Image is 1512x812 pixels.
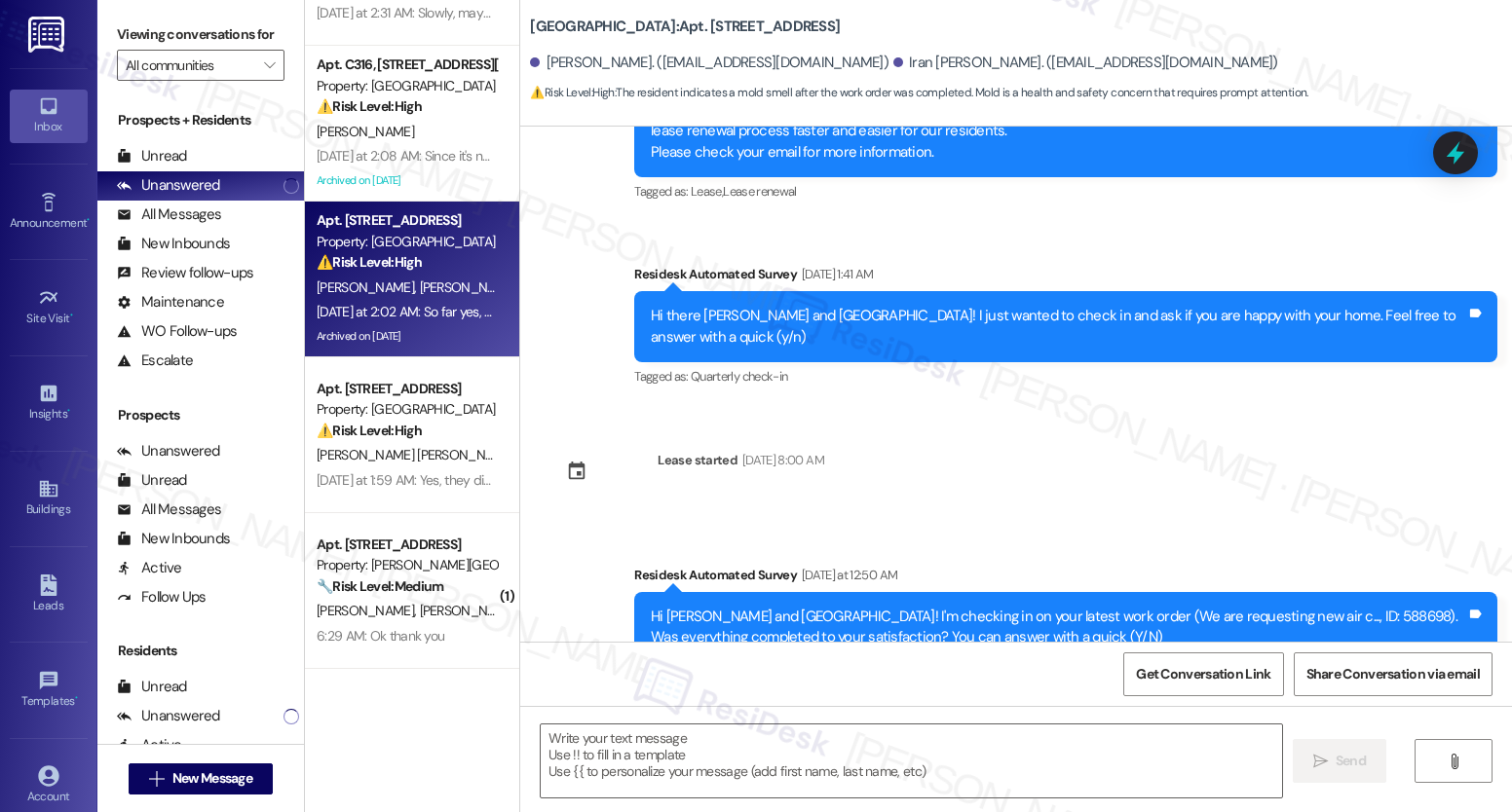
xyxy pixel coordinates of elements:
[651,306,1466,348] div: Hi there [PERSON_NAME] and [GEOGRAPHIC_DATA]! I just wanted to check in and ask if you are happy ...
[658,450,737,470] div: Lease started
[317,55,497,75] div: Apt. C316, [STREET_ADDRESS][PERSON_NAME]
[117,146,187,166] div: Unread
[264,57,275,73] i: 
[797,565,897,585] div: [DATE] at 12:50 AM
[530,53,888,73] div: [PERSON_NAME]. ([EMAIL_ADDRESS][DOMAIN_NAME])
[117,470,187,491] div: Unread
[129,763,273,794] button: New Message
[117,558,182,578] div: Active
[634,177,1497,205] div: Tagged as:
[117,351,193,371] div: Escalate
[317,627,444,645] div: 6:29 AM: Ok thank you
[317,422,422,439] strong: ⚠️ Risk Level: High
[1294,652,1493,696] button: Share Conversation via email
[317,210,497,231] div: Apt. [STREET_ADDRESS]
[723,183,797,200] span: Lease renewal
[117,204,221,225] div: All Messages
[317,232,497,252] div: Property: [GEOGRAPHIC_DATA]
[1293,739,1387,783] button: Send
[97,641,304,661] div: Residents
[1336,751,1366,771] span: Send
[691,368,787,385] span: Quarterly check-in
[737,450,824,470] div: [DATE] 8:00 AM
[117,234,230,254] div: New Inbounds
[149,771,164,787] i: 
[126,50,253,81] input: All communities
[317,76,497,96] div: Property: [GEOGRAPHIC_DATA]
[634,264,1497,291] div: Residesk Automated Survey
[1313,754,1328,769] i: 
[317,253,422,271] strong: ⚠️ Risk Level: High
[97,405,304,425] div: Prospects
[317,4,722,21] div: [DATE] at 2:31 AM: Slowly, maybe an inch deep by the end of my shower
[530,17,840,37] b: [GEOGRAPHIC_DATA]: Apt. [STREET_ADDRESS]
[117,677,187,697] div: Unread
[797,264,874,284] div: [DATE] 1:41 AM
[117,175,220,196] div: Unanswered
[317,577,443,595] strong: 🔧 Risk Level: Medium
[97,110,304,130] div: Prospects + Residents
[117,587,207,608] div: Follow Ups
[315,324,499,349] div: Archived on [DATE]
[10,90,88,142] a: Inbox
[651,607,1466,648] div: Hi [PERSON_NAME] and [GEOGRAPHIC_DATA]! I'm checking in on your latest work order (We are request...
[317,97,422,115] strong: ⚠️ Risk Level: High
[1136,664,1270,684] span: Get Conversation Link
[317,278,420,296] span: [PERSON_NAME]
[117,529,230,549] div: New Inbounds
[172,768,252,789] span: New Message
[691,183,723,200] span: Lease ,
[420,278,517,296] span: [PERSON_NAME]
[420,602,517,619] span: [PERSON_NAME]
[317,535,497,555] div: Apt. [STREET_ADDRESS]
[117,706,220,726] div: Unanswered
[315,168,499,193] div: Archived on [DATE]
[530,85,614,100] strong: ⚠️ Risk Level: High
[1123,652,1283,696] button: Get Conversation Link
[530,83,1307,103] span: : The resident indicates a mold smell after the work order was completed. Mold is a health and sa...
[10,569,88,621] a: Leads
[75,691,78,705] span: •
[317,379,497,399] div: Apt. [STREET_ADDRESS]
[634,362,1497,390] div: Tagged as:
[117,292,224,313] div: Maintenance
[10,281,88,334] a: Site Visit •
[1447,754,1461,769] i: 
[317,123,414,140] span: [PERSON_NAME]
[10,377,88,429] a: Insights •
[317,147,898,165] div: [DATE] at 2:08 AM: Since it's not my apartment but the laundry room, they may not need to contact me
[317,555,497,575] div: Property: [PERSON_NAME][GEOGRAPHIC_DATA]
[317,446,520,463] span: [PERSON_NAME] [PERSON_NAME]
[117,499,221,520] div: All Messages
[10,759,88,812] a: Account
[893,53,1278,73] div: Iran [PERSON_NAME]. ([EMAIL_ADDRESS][DOMAIN_NAME])
[317,471,674,489] div: [DATE] at 1:59 AM: Yes, they did ,but the Ac still having problems
[117,441,220,461] div: Unanswered
[70,309,73,322] span: •
[317,303,923,320] div: [DATE] at 2:02 AM: So far yes, we haven't turned it on yet due to the mold smell. Giving it a cha...
[10,472,88,525] a: Buildings
[317,602,420,619] span: [PERSON_NAME]
[67,404,70,418] span: •
[87,213,90,227] span: •
[28,17,68,53] img: ResiDesk Logo
[634,565,1497,592] div: Residesk Automated Survey
[317,399,497,420] div: Property: [GEOGRAPHIC_DATA]
[117,735,182,756] div: Active
[10,664,88,717] a: Templates •
[117,263,253,283] div: Review follow-ups
[117,321,237,342] div: WO Follow-ups
[1306,664,1480,684] span: Share Conversation via email
[117,19,284,50] label: Viewing conversations for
